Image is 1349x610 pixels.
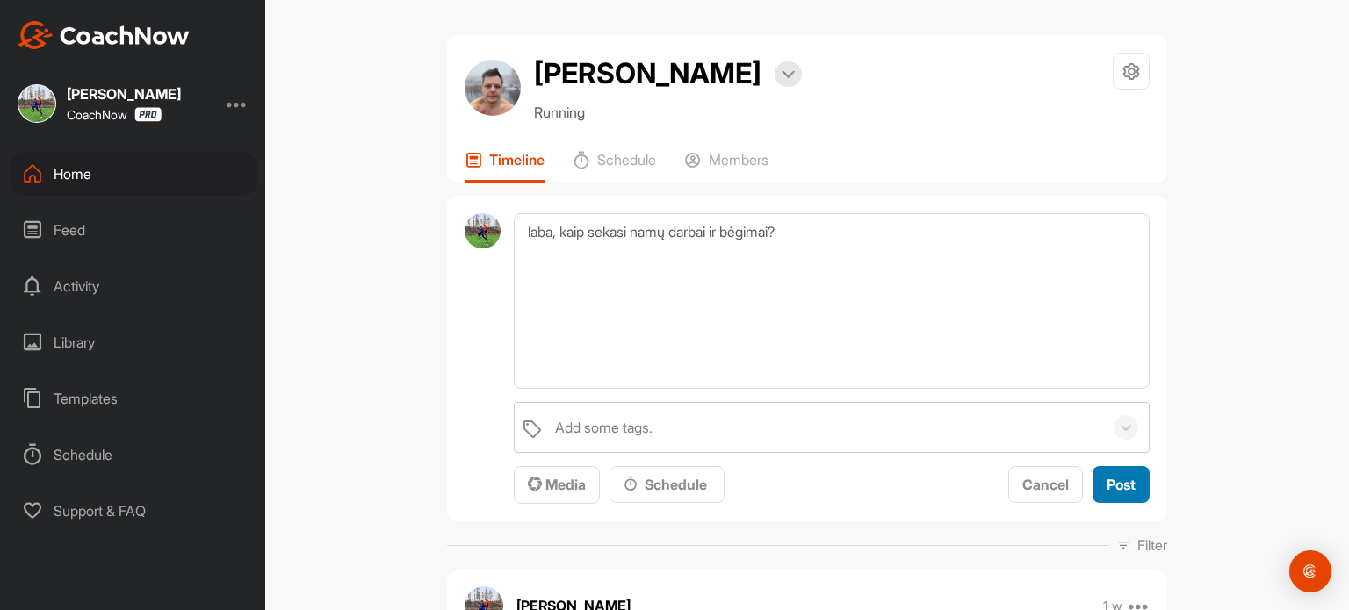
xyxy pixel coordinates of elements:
[514,466,600,504] button: Media
[10,320,257,364] div: Library
[597,151,656,169] p: Schedule
[67,87,181,101] div: [PERSON_NAME]
[528,476,586,493] span: Media
[18,84,56,123] img: square_1d26bf0d6d75646ece58a0b239b0eb82.jpg
[134,107,162,122] img: CoachNow Pro
[67,107,162,122] div: CoachNow
[1093,466,1150,504] button: Post
[465,60,521,116] img: avatar
[534,53,761,95] h2: [PERSON_NAME]
[489,151,545,169] p: Timeline
[1022,476,1069,493] span: Cancel
[10,489,257,533] div: Support & FAQ
[10,208,257,252] div: Feed
[1107,476,1136,493] span: Post
[624,474,711,495] div: Schedule
[555,417,653,438] div: Add some tags.
[465,213,501,249] img: avatar
[18,21,190,49] img: CoachNow
[10,152,257,196] div: Home
[782,70,795,79] img: arrow-down
[1137,535,1167,556] p: Filter
[534,102,802,123] p: Running
[1289,550,1331,592] div: Open Intercom Messenger
[10,264,257,308] div: Activity
[10,433,257,477] div: Schedule
[10,377,257,420] div: Templates
[709,151,768,169] p: Members
[1008,466,1083,504] button: Cancel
